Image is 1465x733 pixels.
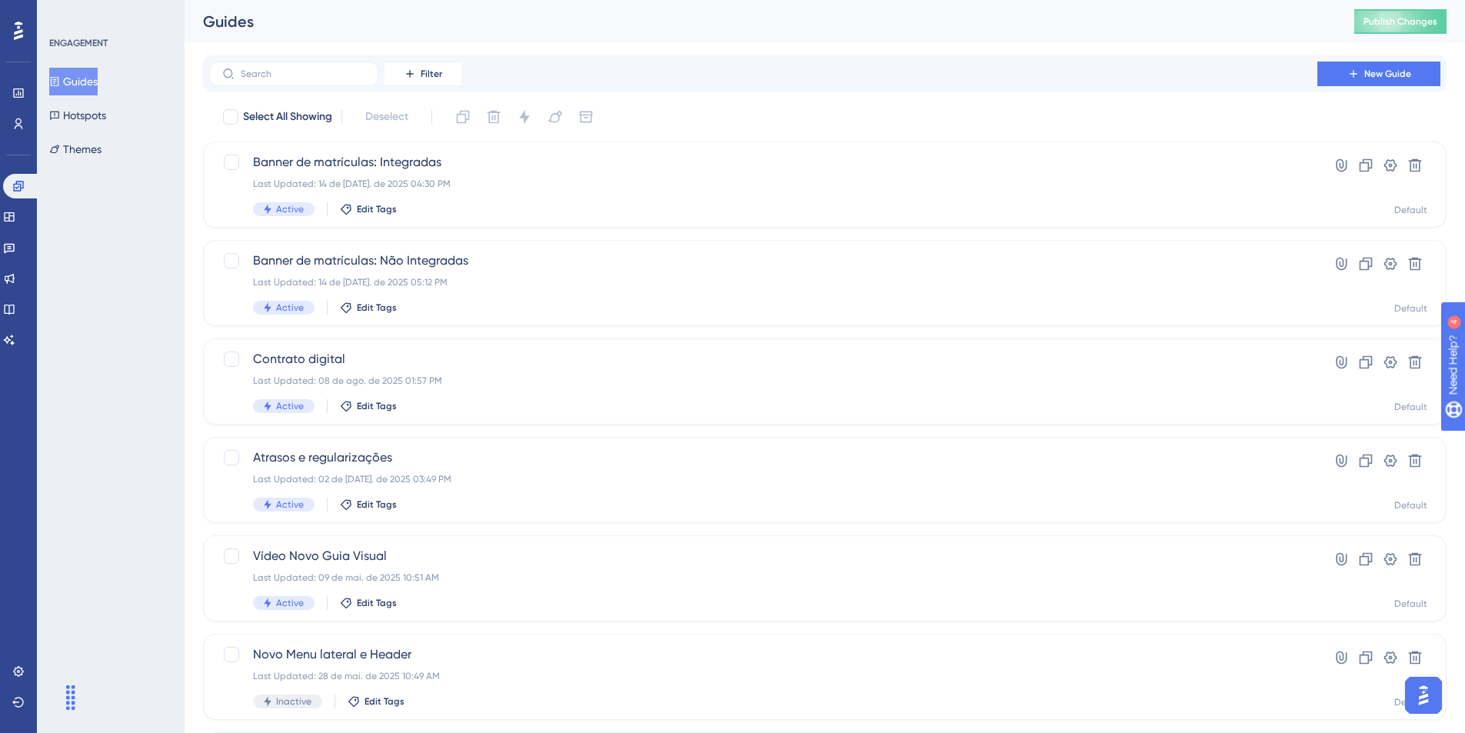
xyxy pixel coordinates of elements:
[243,108,332,126] span: Select All Showing
[203,11,1316,32] div: Guides
[340,203,397,215] button: Edit Tags
[340,400,397,412] button: Edit Tags
[1364,68,1411,80] span: New Guide
[49,68,98,95] button: Guides
[253,252,1274,270] span: Banner de matrículas: Não Integradas
[1394,499,1427,511] div: Default
[357,597,397,609] span: Edit Tags
[253,547,1274,565] span: Vídeo Novo Guia Visual
[253,276,1274,288] div: Last Updated: 14 de [DATE]. de 2025 05:12 PM
[348,695,405,708] button: Edit Tags
[253,670,1274,682] div: Last Updated: 28 de mai. de 2025 10:49 AM
[357,302,397,314] span: Edit Tags
[385,62,461,86] button: Filter
[357,498,397,511] span: Edit Tags
[340,498,397,511] button: Edit Tags
[1394,302,1427,315] div: Default
[241,68,365,79] input: Search
[253,571,1274,584] div: Last Updated: 09 de mai. de 2025 10:51 AM
[276,597,304,609] span: Active
[357,400,397,412] span: Edit Tags
[58,675,83,721] div: Drag
[276,498,304,511] span: Active
[36,4,96,22] span: Need Help?
[1394,401,1427,413] div: Default
[276,695,311,708] span: Inactive
[276,203,304,215] span: Active
[253,178,1274,190] div: Last Updated: 14 de [DATE]. de 2025 04:30 PM
[1400,672,1447,718] iframe: UserGuiding AI Assistant Launcher
[253,350,1274,368] span: Contrato digital
[1394,696,1427,708] div: Default
[1363,15,1437,28] span: Publish Changes
[107,8,112,20] div: 4
[253,375,1274,387] div: Last Updated: 08 de ago. de 2025 01:57 PM
[49,37,108,49] div: ENGAGEMENT
[365,695,405,708] span: Edit Tags
[1354,9,1447,34] button: Publish Changes
[340,302,397,314] button: Edit Tags
[340,597,397,609] button: Edit Tags
[253,448,1274,467] span: Atrasos e regularizações
[357,203,397,215] span: Edit Tags
[365,108,408,126] span: Deselect
[49,135,102,163] button: Themes
[49,102,106,129] button: Hotspots
[351,103,422,131] button: Deselect
[253,153,1274,172] span: Banner de matrículas: Integradas
[421,68,442,80] span: Filter
[1394,598,1427,610] div: Default
[253,473,1274,485] div: Last Updated: 02 de [DATE]. de 2025 03:49 PM
[276,302,304,314] span: Active
[1317,62,1440,86] button: New Guide
[276,400,304,412] span: Active
[253,645,1274,664] span: Novo Menu lateral e Header
[1394,204,1427,216] div: Default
